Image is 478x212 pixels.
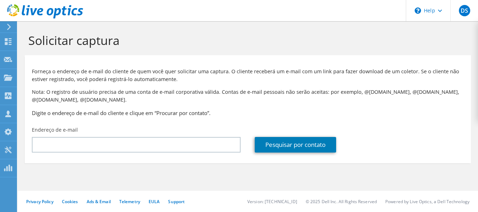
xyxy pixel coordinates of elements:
p: Forneça o endereço de e-mail do cliente de quem você quer solicitar uma captura. O cliente recebe... [32,68,464,83]
p: Nota: O registro de usuário precisa de uma conta de e-mail corporativa válida. Contas de e-mail p... [32,88,464,104]
h1: Solicitar captura [28,33,464,48]
a: Support [168,199,185,205]
label: Endereço de e-mail [32,126,78,133]
a: Pesquisar por contato [255,137,336,153]
span: DS [459,5,470,16]
svg: \n [415,7,421,14]
h3: Digite o endereço de e-mail do cliente e clique em “Procurar por contato”. [32,109,464,117]
li: Version: [TECHNICAL_ID] [247,199,297,205]
a: Ads & Email [87,199,111,205]
li: © 2025 Dell Inc. All Rights Reserved [306,199,377,205]
a: EULA [149,199,160,205]
li: Powered by Live Optics, a Dell Technology [385,199,470,205]
a: Privacy Policy [26,199,53,205]
a: Telemetry [119,199,140,205]
a: Cookies [62,199,78,205]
